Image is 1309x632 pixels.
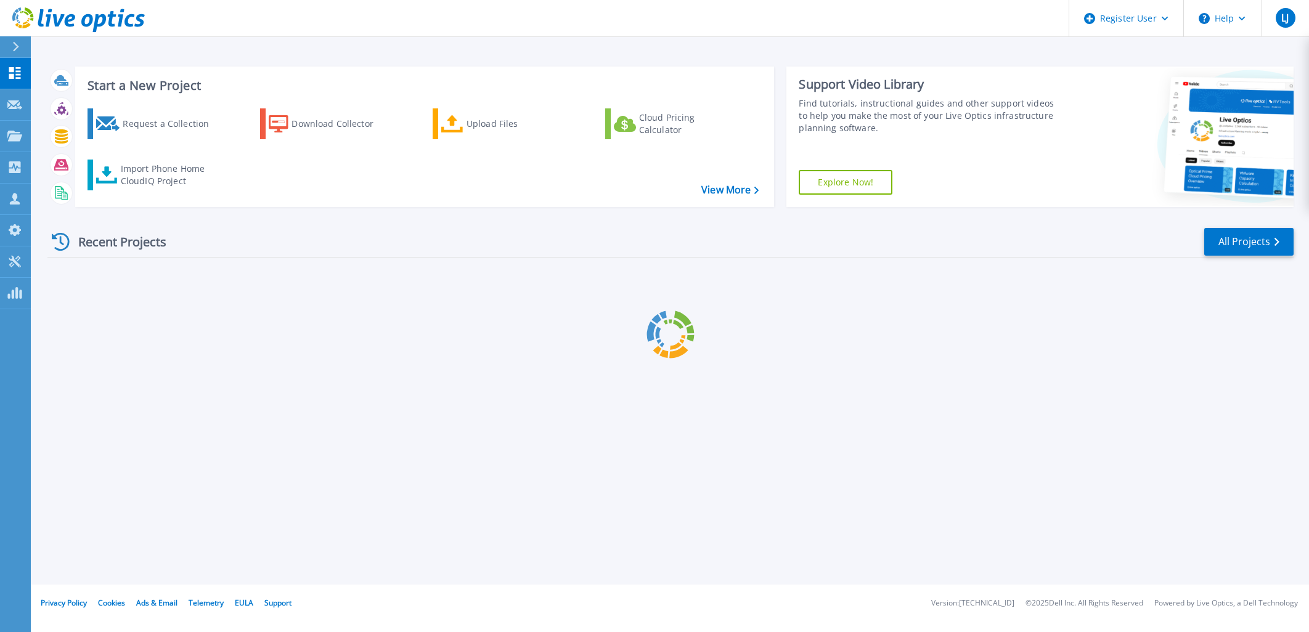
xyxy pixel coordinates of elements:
[292,111,390,136] div: Download Collector
[639,111,738,136] div: Cloud Pricing Calculator
[123,111,221,136] div: Request a Collection
[1281,13,1289,23] span: LJ
[260,108,398,139] a: Download Collector
[467,111,565,136] div: Upload Files
[47,227,183,257] div: Recent Projects
[1154,599,1298,607] li: Powered by Live Optics, a Dell Technology
[88,79,759,92] h3: Start a New Project
[41,598,87,608] a: Privacy Policy
[701,184,759,196] a: View More
[121,163,217,187] div: Import Phone Home CloudIQ Project
[799,76,1059,92] div: Support Video Library
[605,108,743,139] a: Cloud Pricing Calculator
[235,598,253,608] a: EULA
[1026,599,1143,607] li: © 2025 Dell Inc. All Rights Reserved
[136,598,177,608] a: Ads & Email
[433,108,570,139] a: Upload Files
[264,598,292,608] a: Support
[1204,228,1294,256] a: All Projects
[799,97,1059,134] div: Find tutorials, instructional guides and other support videos to help you make the most of your L...
[931,599,1014,607] li: Version: [TECHNICAL_ID]
[88,108,225,139] a: Request a Collection
[189,598,224,608] a: Telemetry
[799,170,892,195] a: Explore Now!
[98,598,125,608] a: Cookies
